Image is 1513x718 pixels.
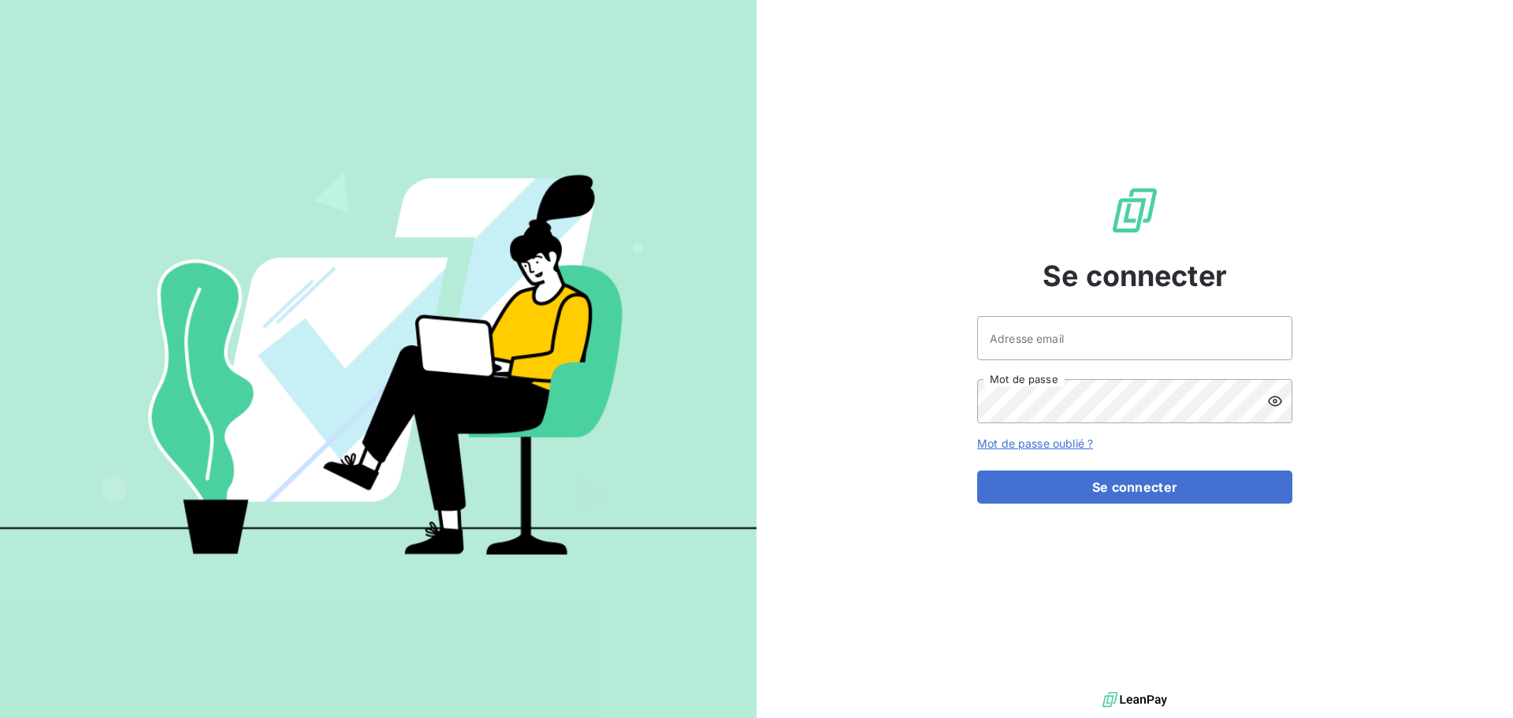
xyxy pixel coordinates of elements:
a: Mot de passe oublié ? [977,437,1093,450]
img: logo [1102,688,1167,712]
button: Se connecter [977,471,1292,504]
span: Se connecter [1043,255,1227,297]
input: placeholder [977,316,1292,360]
img: Logo LeanPay [1110,185,1160,236]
